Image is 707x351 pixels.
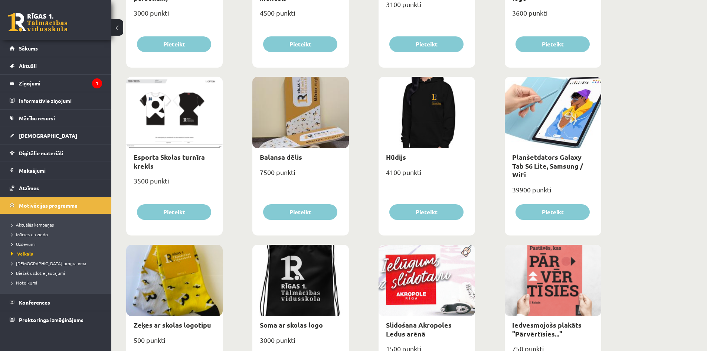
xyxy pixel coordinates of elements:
legend: Informatīvie ziņojumi [19,92,102,109]
span: Digitālie materiāli [19,150,63,156]
span: [DEMOGRAPHIC_DATA] programma [11,260,86,266]
button: Pieteikt [515,204,590,220]
legend: Maksājumi [19,162,102,179]
button: Pieteikt [389,204,464,220]
button: Pieteikt [389,36,464,52]
a: Hūdijs [386,153,406,161]
span: Aktuāli [19,62,37,69]
a: [DEMOGRAPHIC_DATA] programma [11,260,104,267]
span: Mācies un ziedo [11,231,48,237]
a: Mācies un ziedo [11,231,104,238]
span: Noteikumi [11,280,37,286]
a: Atzīmes [10,179,102,196]
a: Iedvesmojošs plakāts "Pārvērtīsies..." [512,321,582,338]
a: Uzdevumi [11,241,104,247]
div: 3000 punkti [126,7,223,25]
a: Balansa dēlis [260,153,302,161]
span: Konferences [19,299,50,306]
a: Planšetdators Galaxy Tab S6 Lite, Samsung / WiFi [512,153,583,179]
a: Esporta Skolas turnīra krekls [134,153,205,170]
a: Biežāk uzdotie jautājumi [11,270,104,276]
legend: Ziņojumi [19,75,102,92]
span: Mācību resursi [19,115,55,121]
a: Motivācijas programma [10,197,102,214]
a: Slidošana Akropoles Ledus arēnā [386,321,452,338]
div: 4500 punkti [252,7,349,25]
img: Populāra prece [458,245,475,257]
span: Aktuālās kampaņas [11,222,54,228]
span: Sākums [19,45,38,52]
div: 3500 punkti [126,175,223,193]
button: Pieteikt [263,204,337,220]
i: 1 [92,78,102,88]
a: Veikals [11,250,104,257]
div: 3600 punkti [505,7,601,25]
a: Soma ar skolas logo [260,321,323,329]
span: [DEMOGRAPHIC_DATA] [19,132,77,139]
a: Aktuāli [10,57,102,74]
a: Mācību resursi [10,110,102,127]
span: Biežāk uzdotie jautājumi [11,270,65,276]
a: Ziņojumi1 [10,75,102,92]
button: Pieteikt [137,204,211,220]
button: Pieteikt [515,36,590,52]
span: Proktoringa izmēģinājums [19,316,84,323]
a: [DEMOGRAPHIC_DATA] [10,127,102,144]
div: 4100 punkti [379,166,475,185]
a: Zeķes ar skolas logotipu [134,321,211,329]
a: Sākums [10,40,102,57]
span: Uzdevumi [11,241,36,247]
span: Atzīmes [19,185,39,191]
a: Proktoringa izmēģinājums [10,311,102,328]
a: Informatīvie ziņojumi [10,92,102,109]
a: Konferences [10,294,102,311]
div: 7500 punkti [252,166,349,185]
a: Aktuālās kampaņas [11,221,104,228]
div: 39900 punkti [505,183,601,202]
button: Pieteikt [263,36,337,52]
a: Digitālie materiāli [10,144,102,162]
a: Maksājumi [10,162,102,179]
span: Motivācijas programma [19,202,78,209]
a: Noteikumi [11,279,104,286]
span: Veikals [11,251,33,257]
button: Pieteikt [137,36,211,52]
a: Rīgas 1. Tālmācības vidusskola [8,13,68,32]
